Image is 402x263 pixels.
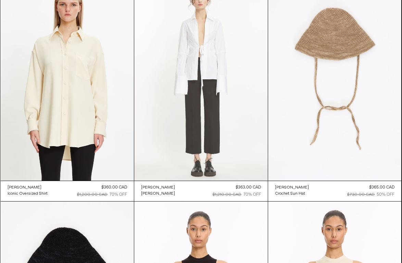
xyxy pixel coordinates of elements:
[110,192,127,198] div: 70% OFF
[347,192,375,198] div: $730.00 CAD
[275,191,309,197] a: Crochet Sun Hat
[8,185,41,191] div: [PERSON_NAME]
[141,184,175,191] a: [PERSON_NAME]
[236,184,261,191] div: $363.00 CAD
[77,192,108,198] div: $1,200.00 CAD
[243,192,261,198] div: 70% OFF
[275,184,309,191] a: [PERSON_NAME]
[369,184,394,191] div: $365.00 CAD
[101,184,127,191] div: $360.00 CAD
[8,184,48,191] a: [PERSON_NAME]
[8,191,48,197] a: Iconic Oversized Shirt
[213,192,241,198] div: $1,210.00 CAD
[377,192,394,198] div: 50% OFF
[275,191,305,197] div: Crochet Sun Hat
[141,191,175,197] a: [PERSON_NAME]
